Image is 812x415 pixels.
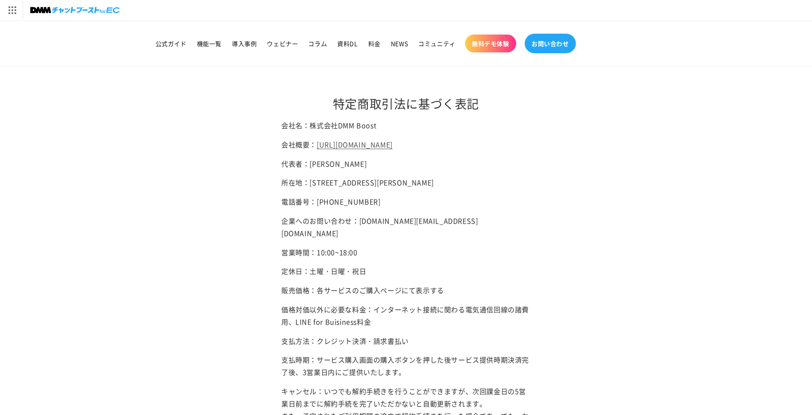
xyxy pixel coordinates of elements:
p: 会社概要： [281,138,531,151]
span: ウェビナー [267,40,298,47]
h1: 特定商取引法に基づく表記 [281,96,531,111]
p: 会社名：株式会社DMM Boost [281,119,531,132]
a: ウェビナー [262,35,303,52]
img: チャットブーストforEC [30,4,120,16]
p: 営業時間：10:00~18:00 [281,246,531,259]
p: 価格対価以外に必要な料金：インターネット接続に関わる電気通信回線の諸費用、LINE for Buisiness料金 [281,303,531,328]
span: コラム [308,40,327,47]
span: 資料DL [337,40,358,47]
span: 機能一覧 [197,40,222,47]
a: 資料DL [332,35,363,52]
span: NEWS [391,40,408,47]
span: お問い合わせ [532,40,569,47]
span: 導入事例 [232,40,257,47]
p: 代表者：[PERSON_NAME] [281,158,531,170]
span: コミュニティ [418,40,456,47]
a: NEWS [386,35,413,52]
span: 無料デモ体験 [472,40,509,47]
span: 料金 [368,40,381,47]
p: 所在地：[STREET_ADDRESS][PERSON_NAME] [281,176,531,189]
a: コラム [303,35,332,52]
a: 公式ガイド [150,35,192,52]
p: 定休日：土曜・日曜・祝日 [281,265,531,277]
p: 支払時期：サービス購入画面の購入ボタンを押した後サービス提供時期決済完了後、3営業日内にご提供いたします。 [281,354,531,378]
p: 企業へのお問い合わせ：[DOMAIN_NAME][EMAIL_ADDRESS][DOMAIN_NAME] [281,215,531,239]
p: 販売価格：各サービスのご購入ページにて表示する [281,284,531,297]
p: 支払方法：クレジット決済・請求書払い [281,335,531,347]
a: コミュニティ [413,35,461,52]
a: お問い合わせ [525,34,576,53]
p: 電話番号：[PHONE_NUMBER] [281,196,531,208]
img: サービス [1,1,23,19]
span: 公式ガイド [156,40,187,47]
a: 料金 [363,35,386,52]
a: [URL][DOMAIN_NAME] [317,139,393,150]
a: 無料デモ体験 [465,35,516,52]
a: 機能一覧 [192,35,227,52]
a: 導入事例 [227,35,262,52]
